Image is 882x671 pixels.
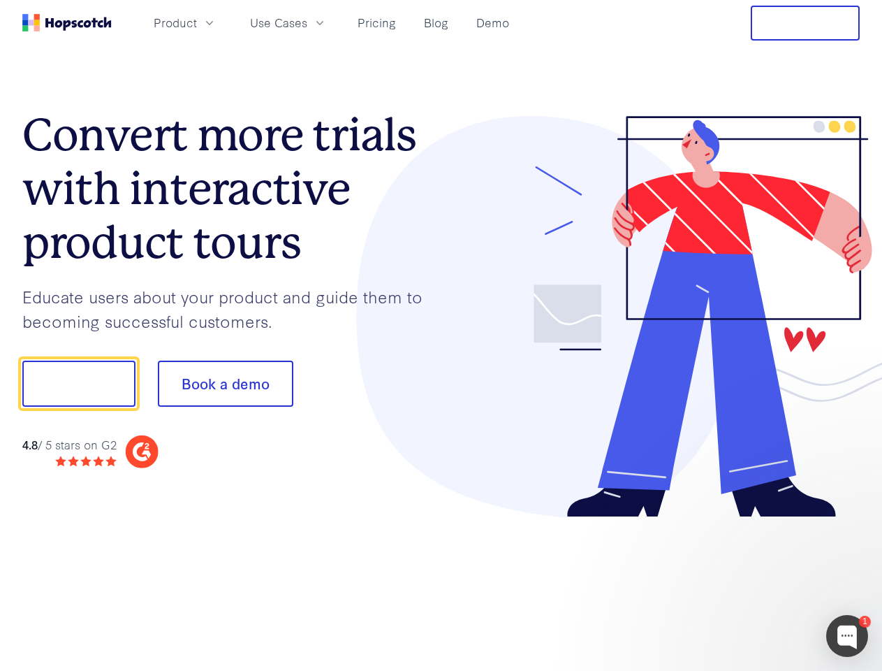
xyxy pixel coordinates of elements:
div: / 5 stars on G2 [22,436,117,454]
button: Use Cases [242,11,335,34]
p: Educate users about your product and guide them to becoming successful customers. [22,284,441,333]
span: Product [154,14,197,31]
h1: Convert more trials with interactive product tours [22,108,441,269]
strong: 4.8 [22,436,38,452]
button: Show me! [22,361,135,407]
a: Home [22,14,112,31]
a: Demo [471,11,515,34]
button: Free Trial [751,6,860,41]
button: Product [145,11,225,34]
div: 1 [859,616,871,628]
a: Blog [418,11,454,34]
a: Pricing [352,11,402,34]
button: Book a demo [158,361,293,407]
span: Use Cases [250,14,307,31]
